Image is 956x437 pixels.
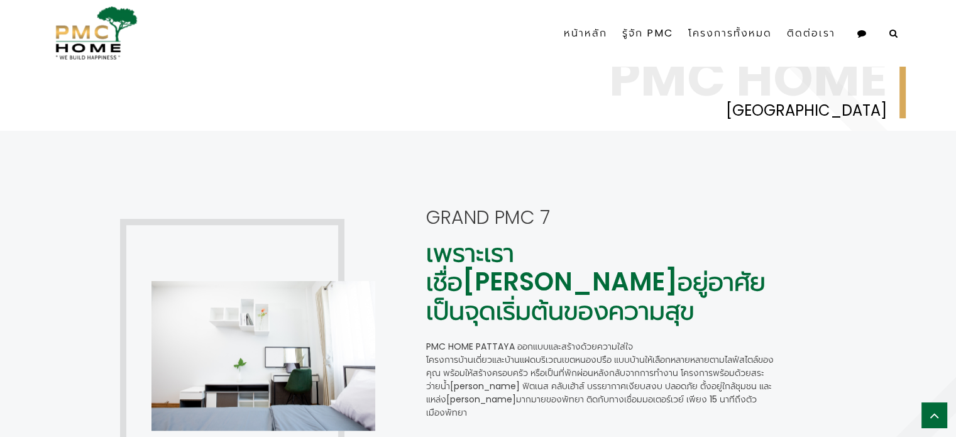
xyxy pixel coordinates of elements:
a: รู้จัก PMC [615,11,681,55]
img: เตียง ห้องนอน โต๊ะทำงาน แจกัน ตกแต่ง [151,281,376,431]
h1: เพราะเราเชื่อ[PERSON_NAME]อยู่อาศัยเป็นจุดเริ่มต้นของความสุข [426,238,775,325]
div: PMC Home Pattaya ออกแบบและสร้างด้วยความใส่ใจ [426,340,775,353]
p: GRAND PMC 7 [426,206,775,229]
a: ติดต่อเรา [779,11,843,55]
span: [GEOGRAPHIC_DATA] [63,103,887,118]
a: หน้าหลัก [556,11,615,55]
a: โครงการทั้งหมด [681,11,779,55]
strong: PMC HOME [63,53,887,103]
img: pmc-logo [50,6,138,60]
div: โครงการบ้านเดี่ยวและบ้านแฝดบริเวณเขตหนองปรือ แบบบ้านให้เลือกหลายหลายตามไลฟ์สไตล์ของคุณ พร้อมให้สร... [426,353,775,419]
